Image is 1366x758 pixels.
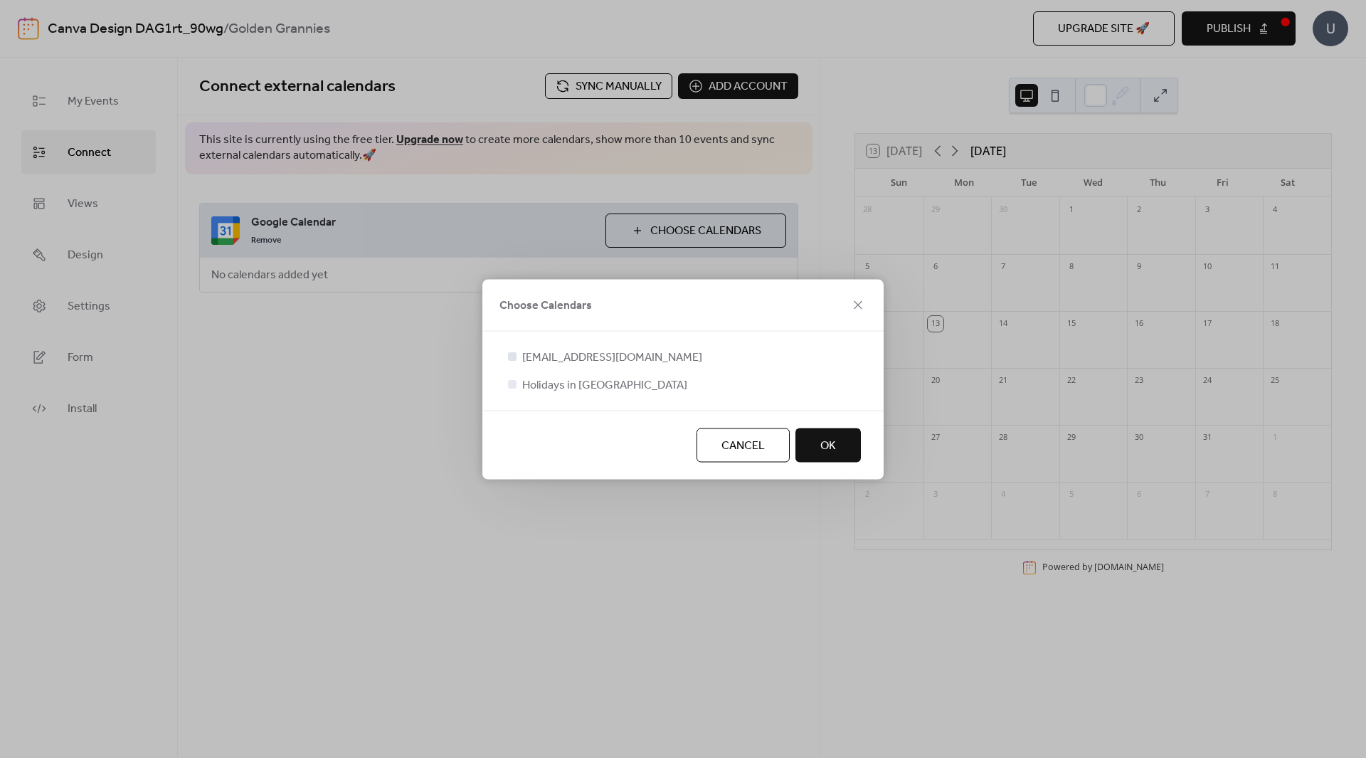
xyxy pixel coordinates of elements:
button: OK [795,428,861,462]
span: Cancel [721,437,765,454]
span: Holidays in [GEOGRAPHIC_DATA] [522,377,687,394]
span: OK [820,437,836,454]
span: [EMAIL_ADDRESS][DOMAIN_NAME] [522,349,702,366]
span: Choose Calendars [499,297,592,314]
button: Cancel [697,428,790,462]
